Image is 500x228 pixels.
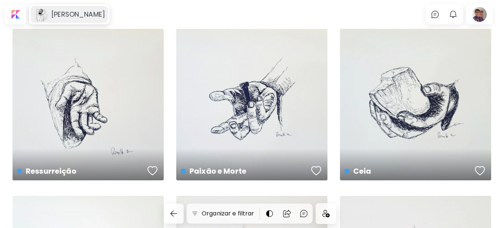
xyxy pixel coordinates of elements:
img: chatIcon [299,209,308,218]
img: icon [322,210,330,217]
h4: Paixão e Morte [181,166,309,177]
h6: Organizar e filtrar [202,209,254,218]
button: favorites [146,163,160,178]
button: favorites [473,163,487,178]
a: Ceiafavoriteshttps://cdn.kaleido.art/CDN/Artwork/175541/Primary/medium.webp?updated=777990 [340,29,491,180]
img: bellIcon [449,10,458,19]
img: back [169,209,178,218]
a: back [164,204,187,224]
img: chatIcon [431,10,440,19]
button: back [164,204,184,224]
button: favorites [309,163,323,178]
h4: Ressurreição [17,166,145,177]
h6: [PERSON_NAME] [51,10,105,19]
h4: Ceia [344,166,472,177]
a: Paixão e Mortefavoriteshttps://cdn.kaleido.art/CDN/Artwork/175542/Primary/medium.webp?updated=777994 [176,29,327,180]
a: Ressurreiçãofavoriteshttps://cdn.kaleido.art/CDN/Artwork/175543/Primary/medium.webp?updated=777996 [13,29,164,180]
button: bellIcon [447,8,459,21]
